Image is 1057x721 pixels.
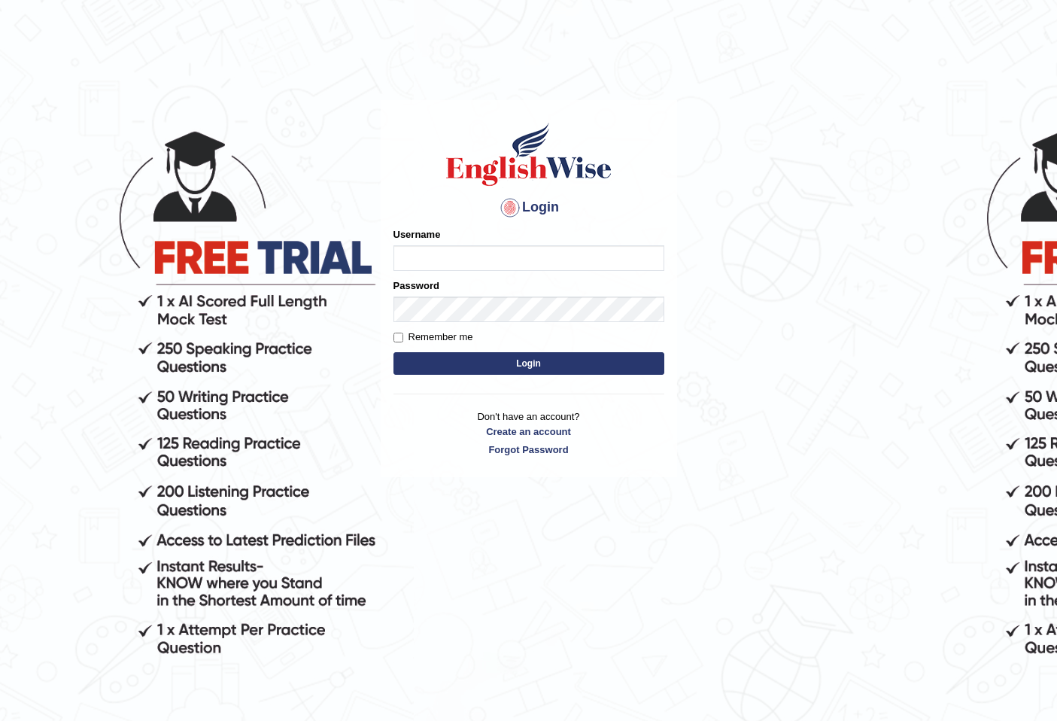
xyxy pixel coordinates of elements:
button: Login [393,352,664,375]
img: Logo of English Wise sign in for intelligent practice with AI [443,120,615,188]
a: Create an account [393,424,664,439]
p: Don't have an account? [393,409,664,456]
h4: Login [393,196,664,220]
input: Remember me [393,333,403,342]
label: Password [393,278,439,293]
label: Remember me [393,330,473,345]
label: Username [393,227,441,242]
a: Forgot Password [393,443,664,457]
